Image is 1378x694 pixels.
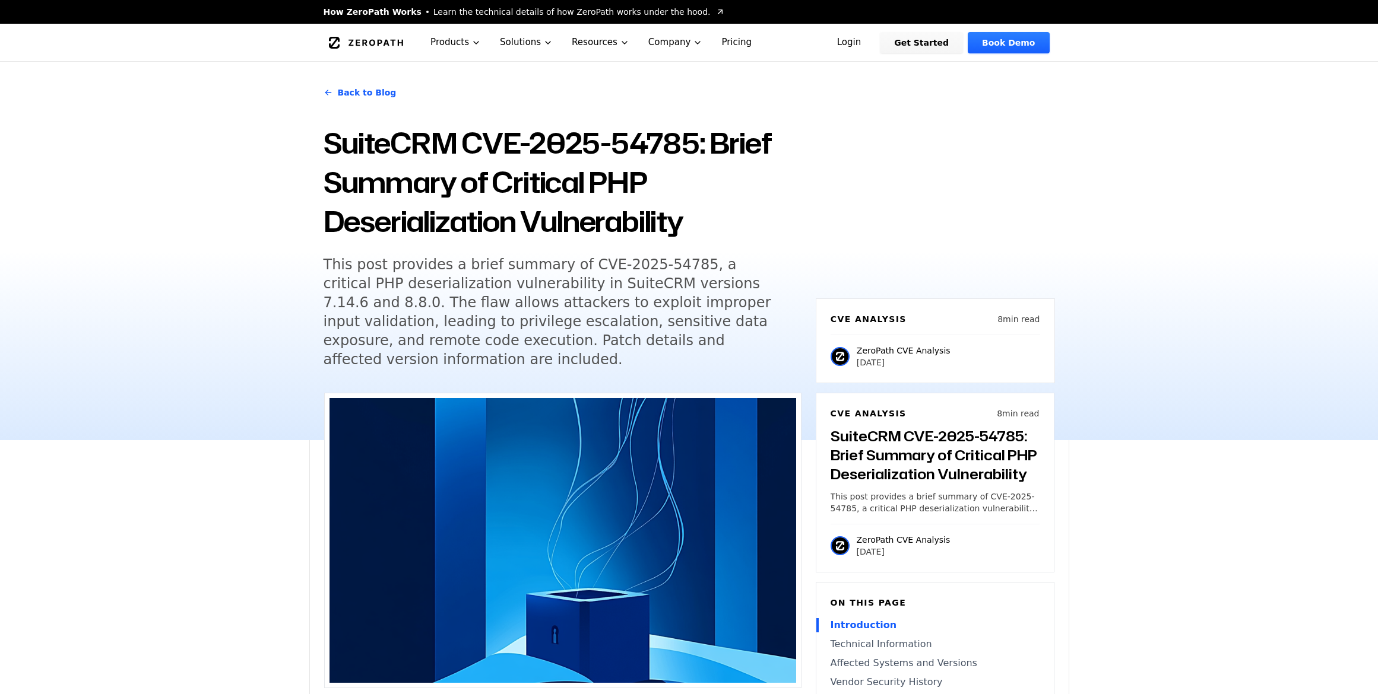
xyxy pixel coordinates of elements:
[639,24,712,61] button: Company
[324,6,422,18] span: How ZeroPath Works
[831,347,850,366] img: ZeroPath CVE Analysis
[857,546,951,558] p: [DATE]
[997,313,1040,325] p: 8 min read
[831,313,907,325] h6: CVE Analysis
[324,123,802,241] h1: SuiteCRM CVE-2025-54785: Brief Summary of Critical PHP Deserialization Vulnerability
[324,6,725,18] a: How ZeroPath WorksLearn the technical details of how ZeroPath works under the hood.
[831,536,850,555] img: ZeroPath CVE Analysis
[997,408,1039,419] p: 8 min read
[324,76,397,109] a: Back to Blog
[433,6,711,18] span: Learn the technical details of how ZeroPath works under the hood.
[831,426,1040,483] h3: SuiteCRM CVE-2025-54785: Brief Summary of Critical PHP Deserialization Vulnerability
[857,356,951,368] p: [DATE]
[857,345,951,356] p: ZeroPath CVE Analysis
[880,32,963,53] a: Get Started
[562,24,639,61] button: Resources
[831,675,1040,689] a: Vendor Security History
[831,618,1040,632] a: Introduction
[831,491,1040,514] p: This post provides a brief summary of CVE-2025-54785, a critical PHP deserialization vulnerabilit...
[712,24,761,61] a: Pricing
[968,32,1049,53] a: Book Demo
[831,597,1040,609] h6: On this page
[421,24,490,61] button: Products
[857,534,951,546] p: ZeroPath CVE Analysis
[324,255,780,369] h5: This post provides a brief summary of CVE-2025-54785, a critical PHP deserialization vulnerabilit...
[330,398,796,683] img: SuiteCRM CVE-2025-54785: Brief Summary of Critical PHP Deserialization Vulnerability
[831,656,1040,670] a: Affected Systems and Versions
[823,32,876,53] a: Login
[831,408,907,419] h6: CVE Analysis
[309,24,1069,61] nav: Global
[490,24,562,61] button: Solutions
[831,637,1040,651] a: Technical Information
